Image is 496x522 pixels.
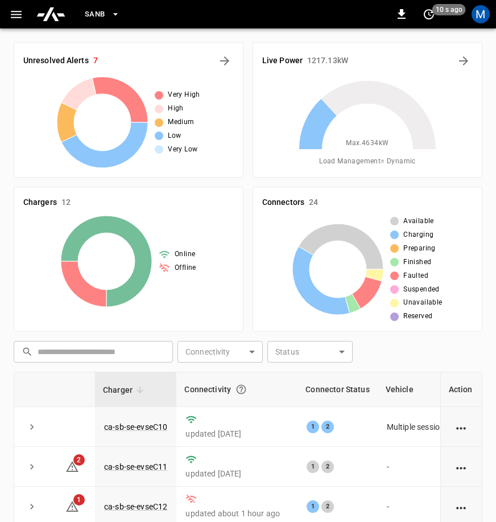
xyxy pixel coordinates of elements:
[104,422,167,431] a: ca-sb-se-evseC10
[262,55,303,67] h6: Live Power
[472,5,490,23] div: profile-icon
[403,243,436,254] span: Preparing
[175,262,196,274] span: Offline
[403,216,434,227] span: Available
[80,3,125,26] button: SanB
[23,55,89,67] h6: Unresolved Alerts
[36,3,66,25] img: ampcontrol.io logo
[346,138,388,149] span: Max. 4634 kW
[403,229,433,241] span: Charging
[85,8,105,21] span: SanB
[23,498,40,515] button: expand row
[168,117,194,128] span: Medium
[432,4,466,15] span: 10 s ago
[168,103,184,114] span: High
[319,156,416,167] span: Load Management = Dynamic
[262,196,304,209] h6: Connectors
[307,500,319,513] div: 1
[403,284,440,295] span: Suspended
[403,311,432,322] span: Reserved
[297,372,377,407] th: Connector Status
[168,130,181,142] span: Low
[23,196,57,209] h6: Chargers
[378,407,458,447] td: Multiple sessions
[185,428,288,439] p: updated [DATE]
[216,52,234,70] button: All Alerts
[65,502,79,511] a: 1
[321,500,334,513] div: 2
[231,379,251,400] button: Connection between the charger and our software.
[321,461,334,473] div: 2
[168,89,200,101] span: Very High
[420,5,438,23] button: set refresh interval
[73,494,85,505] span: 1
[321,421,334,433] div: 2
[307,55,348,67] h6: 1217.13 kW
[403,270,428,282] span: Faulted
[454,52,473,70] button: Energy Overview
[23,418,40,435] button: expand row
[65,461,79,470] a: 2
[454,421,469,433] div: action cell options
[378,372,458,407] th: Vehicle
[104,502,167,511] a: ca-sb-se-evseC12
[104,462,167,471] a: ca-sb-se-evseC11
[454,501,469,512] div: action cell options
[378,447,458,487] td: -
[73,454,85,466] span: 2
[440,372,482,407] th: Action
[175,249,195,260] span: Online
[93,55,98,67] h6: 7
[184,379,290,400] div: Connectivity
[168,144,197,155] span: Very Low
[23,458,40,475] button: expand row
[403,257,431,268] span: Finished
[185,468,288,479] p: updated [DATE]
[103,383,147,397] span: Charger
[185,508,288,519] p: updated about 1 hour ago
[307,421,319,433] div: 1
[307,461,319,473] div: 1
[403,297,442,309] span: Unavailable
[454,461,469,472] div: action cell options
[61,196,71,209] h6: 12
